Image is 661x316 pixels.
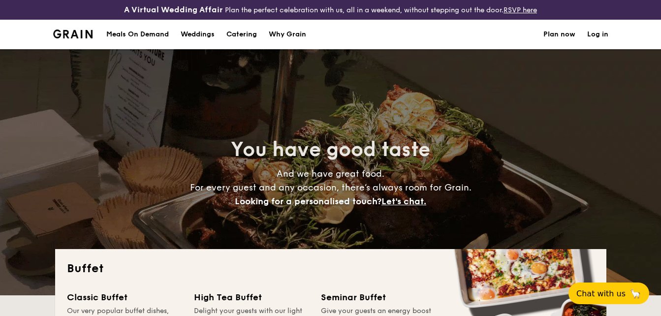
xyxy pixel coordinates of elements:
a: Catering [220,20,263,49]
span: You have good taste [231,138,430,161]
h2: Buffet [67,261,595,277]
a: Meals On Demand [100,20,175,49]
span: Let's chat. [381,196,426,207]
a: Log in [587,20,608,49]
span: And we have great food. For every guest and any occasion, there’s always room for Grain. [190,168,472,207]
div: Seminar Buffet [321,290,436,304]
div: High Tea Buffet [194,290,309,304]
span: Chat with us [576,289,626,298]
a: Logotype [53,30,93,38]
a: Weddings [175,20,220,49]
div: Meals On Demand [106,20,169,49]
div: Weddings [181,20,215,49]
a: RSVP here [504,6,537,14]
span: Looking for a personalised touch? [235,196,381,207]
div: Classic Buffet [67,290,182,304]
div: Why Grain [269,20,306,49]
img: Grain [53,30,93,38]
button: Chat with us🦙 [568,283,649,304]
a: Plan now [543,20,575,49]
span: 🦙 [630,288,641,299]
a: Why Grain [263,20,312,49]
div: Plan the perfect celebration with us, all in a weekend, without stepping out the door. [110,4,551,16]
h1: Catering [226,20,257,49]
h4: A Virtual Wedding Affair [124,4,223,16]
